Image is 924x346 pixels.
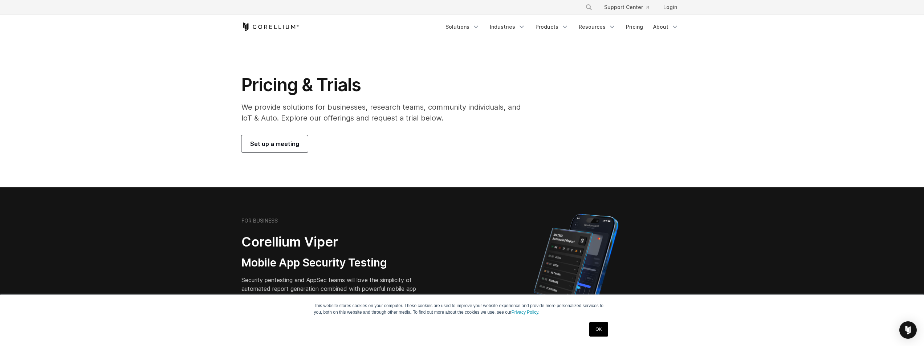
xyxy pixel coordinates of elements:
a: Login [658,1,683,14]
h2: Corellium Viper [241,234,427,250]
div: Navigation Menu [577,1,683,14]
span: Set up a meeting [250,139,299,148]
button: Search [582,1,595,14]
p: Security pentesting and AppSec teams will love the simplicity of automated report generation comb... [241,276,427,302]
h3: Mobile App Security Testing [241,256,427,270]
h6: FOR BUSINESS [241,217,278,224]
img: Corellium MATRIX automated report on iPhone showing app vulnerability test results across securit... [521,211,631,338]
div: Open Intercom Messenger [899,321,917,339]
a: Industries [485,20,530,33]
a: Resources [574,20,620,33]
a: OK [589,322,608,337]
a: Set up a meeting [241,135,308,152]
div: Navigation Menu [441,20,683,33]
h1: Pricing & Trials [241,74,531,96]
a: Corellium Home [241,23,299,31]
a: Solutions [441,20,484,33]
a: Privacy Policy. [512,310,540,315]
a: Support Center [598,1,655,14]
a: About [649,20,683,33]
p: This website stores cookies on your computer. These cookies are used to improve your website expe... [314,302,610,316]
a: Pricing [622,20,647,33]
a: Products [531,20,573,33]
p: We provide solutions for businesses, research teams, community individuals, and IoT & Auto. Explo... [241,102,531,123]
